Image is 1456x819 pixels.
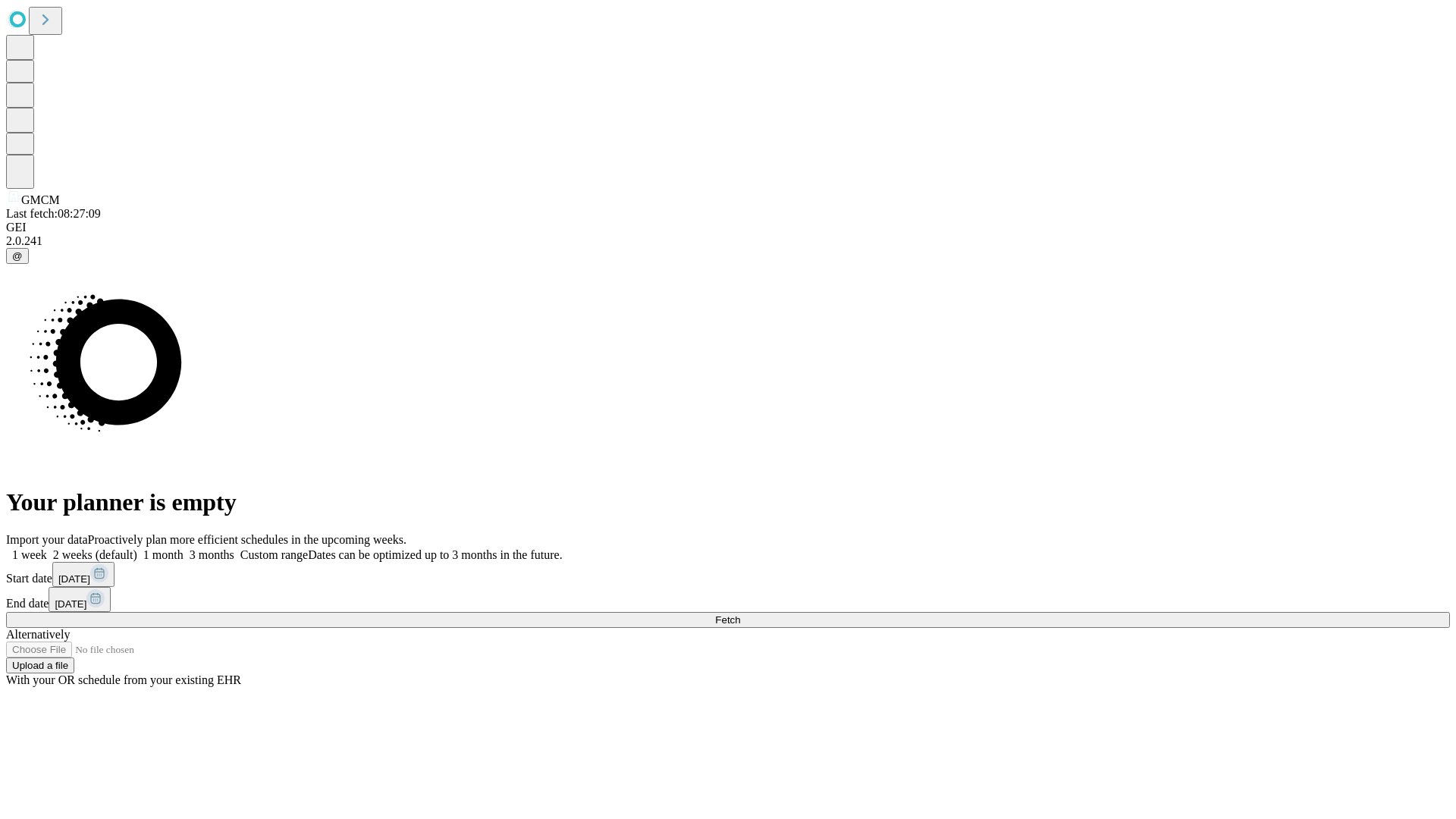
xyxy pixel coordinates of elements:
[12,250,23,262] span: @
[6,657,74,673] button: Upload a file
[6,533,88,546] span: Import your data
[6,587,1450,612] div: End date
[53,548,137,561] span: 2 weeks (default)
[12,548,47,561] span: 1 week
[6,221,1450,234] div: GEI
[6,562,1450,587] div: Start date
[6,207,101,220] span: Last fetch: 08:27:09
[6,488,1450,516] h1: Your planner is empty
[49,587,111,612] button: [DATE]
[6,234,1450,248] div: 2.0.241
[240,548,308,561] span: Custom range
[715,614,740,626] span: Fetch
[88,533,406,546] span: Proactively plan more efficient schedules in the upcoming weeks.
[58,573,90,585] span: [DATE]
[6,612,1450,628] button: Fetch
[6,628,70,641] span: Alternatively
[308,548,562,561] span: Dates can be optimized up to 3 months in the future.
[143,548,184,561] span: 1 month
[21,193,60,206] span: GMCM
[190,548,234,561] span: 3 months
[6,248,29,264] button: @
[52,562,115,587] button: [DATE]
[55,598,86,610] span: [DATE]
[6,673,241,686] span: With your OR schedule from your existing EHR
